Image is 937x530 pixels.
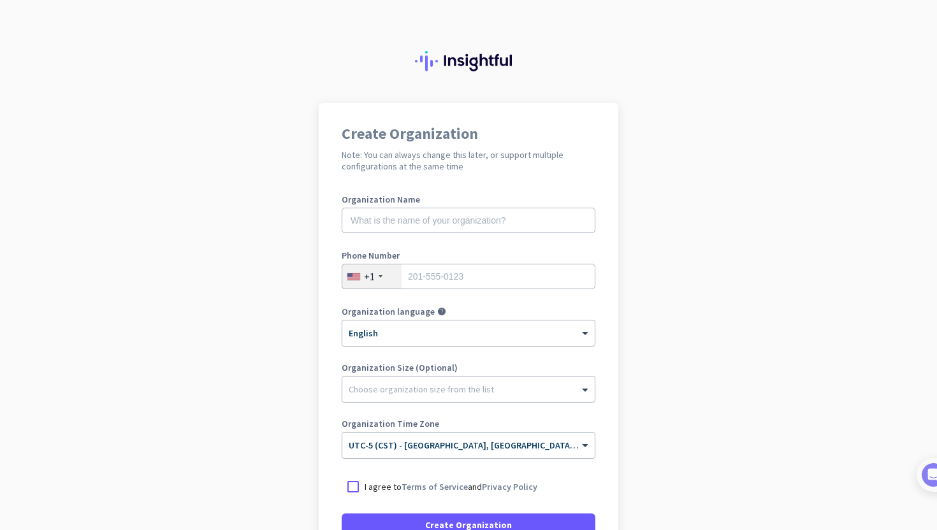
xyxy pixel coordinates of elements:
label: Organization Time Zone [342,419,595,428]
h1: Create Organization [342,126,595,141]
input: What is the name of your organization? [342,208,595,233]
a: Terms of Service [402,481,468,492]
img: Insightful [415,51,522,71]
label: Organization Name [342,195,595,204]
div: +1 [364,270,375,283]
a: Privacy Policy [482,481,537,492]
input: 201-555-0123 [342,264,595,289]
p: I agree to and [365,480,537,493]
label: Organization language [342,307,435,316]
i: help [437,307,446,316]
label: Organization Size (Optional) [342,363,595,372]
h2: Note: You can always change this later, or support multiple configurations at the same time [342,149,595,172]
label: Phone Number [342,251,595,260]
